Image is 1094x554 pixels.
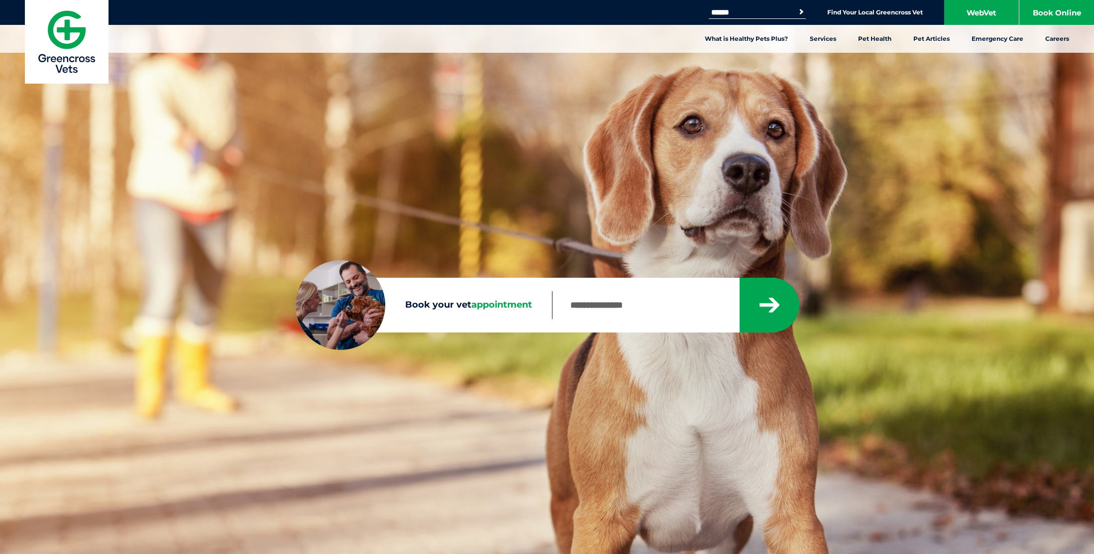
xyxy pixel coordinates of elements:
a: Find Your Local Greencross Vet [827,8,923,16]
a: Pet Articles [902,25,961,53]
a: Emergency Care [961,25,1034,53]
a: Pet Health [847,25,902,53]
button: Search [796,7,806,17]
a: Careers [1034,25,1080,53]
span: appointment [471,299,532,310]
a: What is Healthy Pets Plus? [694,25,799,53]
a: Services [799,25,847,53]
label: Book your vet [296,298,552,313]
